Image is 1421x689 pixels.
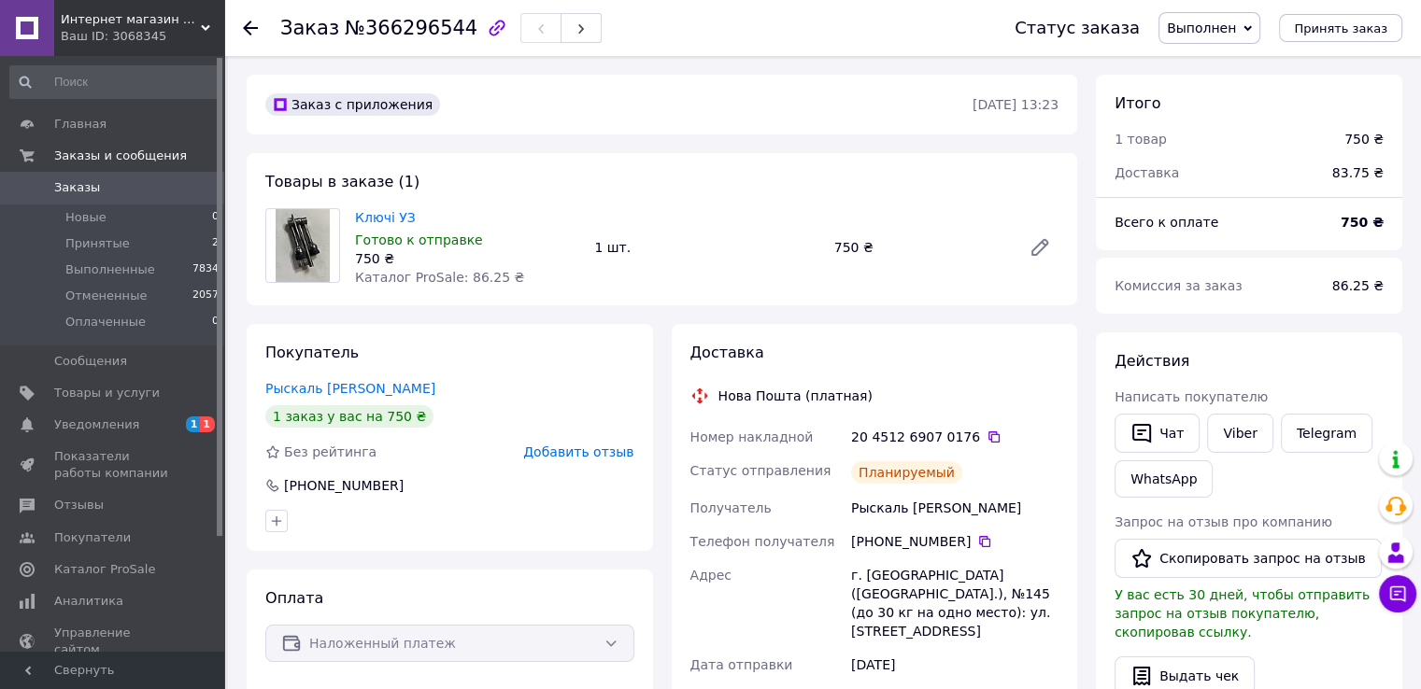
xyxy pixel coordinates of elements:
[1341,215,1384,230] b: 750 ₴
[690,429,814,444] span: Номер накладной
[1279,14,1402,42] button: Принять заказ
[587,234,826,260] div: 1 шт.
[265,173,419,190] span: Товары в заказе (1)
[1021,229,1059,266] a: Редактировать
[54,593,123,610] span: Аналитика
[1115,389,1268,404] span: Написать покупателю
[1115,215,1218,230] span: Всего к оплате
[54,353,127,370] span: Сообщения
[355,232,483,247] span: Готово к отправке
[355,270,524,285] span: Каталог ProSale: 86.25 ₴
[54,385,160,401] span: Товары и услуги
[54,561,155,578] span: Каталог ProSale
[65,235,130,252] span: Принятые
[847,648,1062,682] div: [DATE]
[690,344,764,361] span: Доставка
[714,387,877,405] div: Нова Пошта (платная)
[212,235,219,252] span: 2
[851,532,1059,551] div: [PHONE_NUMBER]
[690,534,835,549] span: Телефон получателя
[1115,587,1370,640] span: У вас есть 30 дней, чтобы отправить запрос на отзыв покупателю, скопировав ссылку.
[280,17,339,39] span: Заказ
[54,179,100,196] span: Заказы
[265,93,440,116] div: Заказ с приложения
[847,558,1062,648] div: г. [GEOGRAPHIC_DATA] ([GEOGRAPHIC_DATA].), №145 (до 30 кг на одно место): ул. [STREET_ADDRESS]
[54,497,104,513] span: Отзывы
[1115,460,1213,498] a: WhatsApp
[1115,352,1189,370] span: Действия
[65,314,146,330] span: Оплаченные
[1344,130,1384,148] div: 750 ₴
[212,314,219,330] span: 0
[851,461,962,484] div: Планируемый
[9,65,220,99] input: Поиск
[827,234,1014,260] div: 750 ₴
[212,209,219,226] span: 0
[1207,414,1272,453] a: Viber
[1015,19,1140,37] div: Статус заказа
[54,116,107,133] span: Главная
[276,209,330,282] img: Ключі УЗ
[1115,278,1243,293] span: Комиссия за заказ
[355,210,416,225] a: Ключі УЗ
[345,17,477,39] span: №366296544
[65,261,155,278] span: Выполненные
[243,19,258,37] div: Вернуться назад
[1115,514,1332,529] span: Запрос на отзыв про компанию
[54,416,139,433] span: Уведомления
[355,249,579,268] div: 750 ₴
[54,448,173,482] span: Показатели работы компании
[54,625,173,658] span: Управление сайтом
[186,416,201,432] span: 1
[973,97,1059,112] time: [DATE] 13:23
[690,568,732,583] span: Адрес
[265,589,323,607] span: Оплата
[61,11,201,28] span: Интернет магазин KADET
[523,444,633,459] span: Добавить отзыв
[65,209,107,226] span: Новые
[1294,21,1387,35] span: Принять заказ
[200,416,215,432] span: 1
[1115,414,1200,453] button: Чат
[1115,165,1179,180] span: Доставка
[282,476,405,495] div: [PHONE_NUMBER]
[690,500,772,515] span: Получатель
[1321,152,1395,193] div: 83.75 ₴
[265,405,433,428] div: 1 заказ у вас на 750 ₴
[1167,21,1236,35] span: Выполнен
[1115,94,1160,112] span: Итого
[265,381,435,396] a: Рыскаль [PERSON_NAME]
[54,148,187,164] span: Заказы и сообщения
[847,491,1062,525] div: Рыскаль [PERSON_NAME]
[265,344,359,361] span: Покупатель
[284,444,377,459] span: Без рейтинга
[54,529,131,546] span: Покупатели
[192,261,219,278] span: 7834
[1281,414,1372,453] a: Telegram
[192,288,219,304] span: 2057
[1115,132,1167,147] span: 1 товар
[690,657,793,672] span: Дата отправки
[1379,575,1416,612] button: Чат с покупателем
[1332,278,1384,293] span: 86.25 ₴
[851,428,1059,446] div: 20 4512 6907 0176
[65,288,147,304] span: Отмененные
[61,28,224,45] div: Ваш ID: 3068345
[690,463,831,478] span: Статус отправления
[1115,539,1382,578] button: Скопировать запрос на отзыв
